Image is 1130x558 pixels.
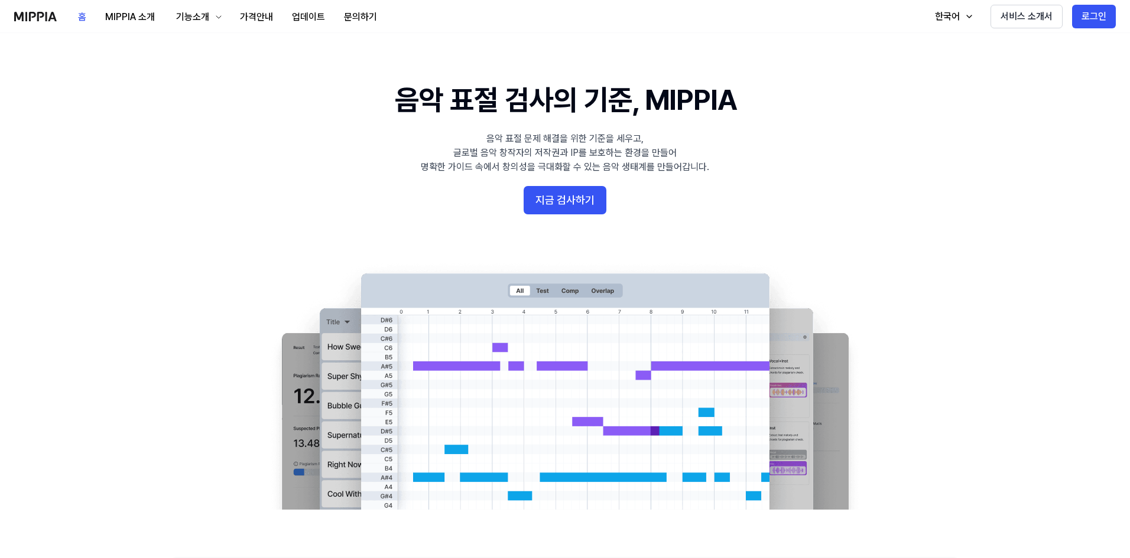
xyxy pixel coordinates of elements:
[421,132,709,174] div: 음악 표절 문제 해결을 위한 기준을 세우고, 글로벌 음악 창작자의 저작권과 IP를 보호하는 환경을 만들어 명확한 가이드 속에서 창의성을 극대화할 수 있는 음악 생태계를 만들어...
[991,5,1063,28] button: 서비스 소개서
[923,5,981,28] button: 한국어
[282,5,335,29] button: 업데이트
[14,12,57,21] img: logo
[933,9,962,24] div: 한국어
[335,5,387,29] button: 문의하기
[258,262,872,510] img: main Image
[395,80,736,120] h1: 음악 표절 검사의 기준, MIPPIA
[96,5,164,29] button: MIPPIA 소개
[174,10,212,24] div: 기능소개
[524,186,606,214] button: 지금 검사하기
[69,1,96,33] a: 홈
[282,1,335,33] a: 업데이트
[164,5,230,29] button: 기능소개
[69,5,96,29] button: 홈
[230,5,282,29] button: 가격안내
[1072,5,1116,28] button: 로그인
